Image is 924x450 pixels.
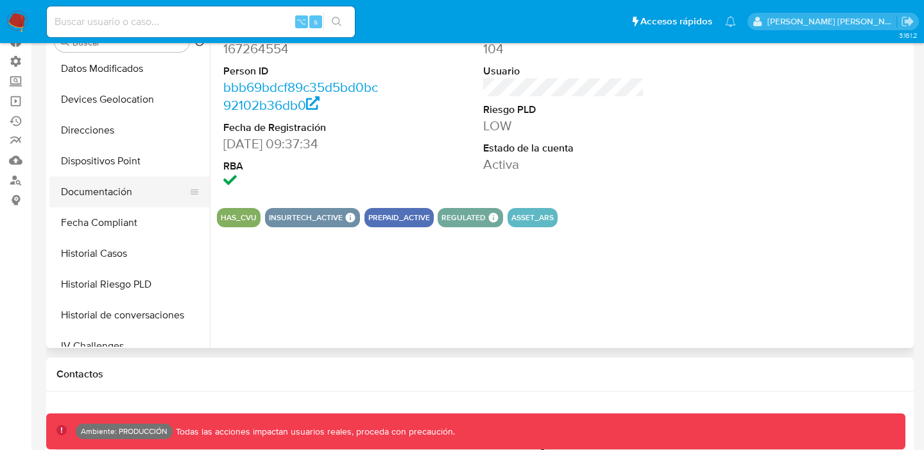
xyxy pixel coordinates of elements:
[483,64,644,78] dt: Usuario
[49,238,210,269] button: Historial Casos
[49,146,210,177] button: Dispositivos Point
[49,207,210,238] button: Fecha Compliant
[296,15,306,28] span: ⌥
[483,117,644,135] dd: LOW
[49,177,200,207] button: Documentación
[899,30,918,40] span: 3.161.2
[223,121,384,135] dt: Fecha de Registración
[49,331,210,361] button: IV Challenges
[49,269,210,300] button: Historial Riesgo PLD
[194,37,205,51] button: Volver al orden por defecto
[314,15,318,28] span: s
[49,115,210,146] button: Direcciones
[49,84,210,115] button: Devices Geolocation
[168,410,224,424] span: Historial CX
[483,103,644,117] dt: Riesgo PLD
[173,426,455,438] p: Todas las acciones impactan usuarios reales, proceda con precaución.
[767,15,897,28] p: horacio.montalvetti@mercadolibre.com
[56,368,903,381] h1: Contactos
[450,410,501,424] span: Soluciones
[223,135,384,153] dd: [DATE] 09:37:34
[901,15,914,28] a: Salir
[81,429,167,434] p: Ambiente: PRODUCCIÓN
[47,13,355,30] input: Buscar usuario o caso...
[744,410,766,424] span: Chat
[725,16,736,27] a: Notificaciones
[483,40,644,58] dd: 104
[640,15,712,28] span: Accesos rápidos
[223,64,384,78] dt: Person ID
[49,300,210,331] button: Historial de conversaciones
[483,141,644,155] dt: Estado de la cuenta
[323,13,350,31] button: search-icon
[483,155,644,173] dd: Activa
[223,159,384,173] dt: RBA
[223,40,384,58] dd: 167264554
[223,78,378,114] a: bbb69bdcf89c35d5bd0bc92102b36db0
[49,53,210,84] button: Datos Modificados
